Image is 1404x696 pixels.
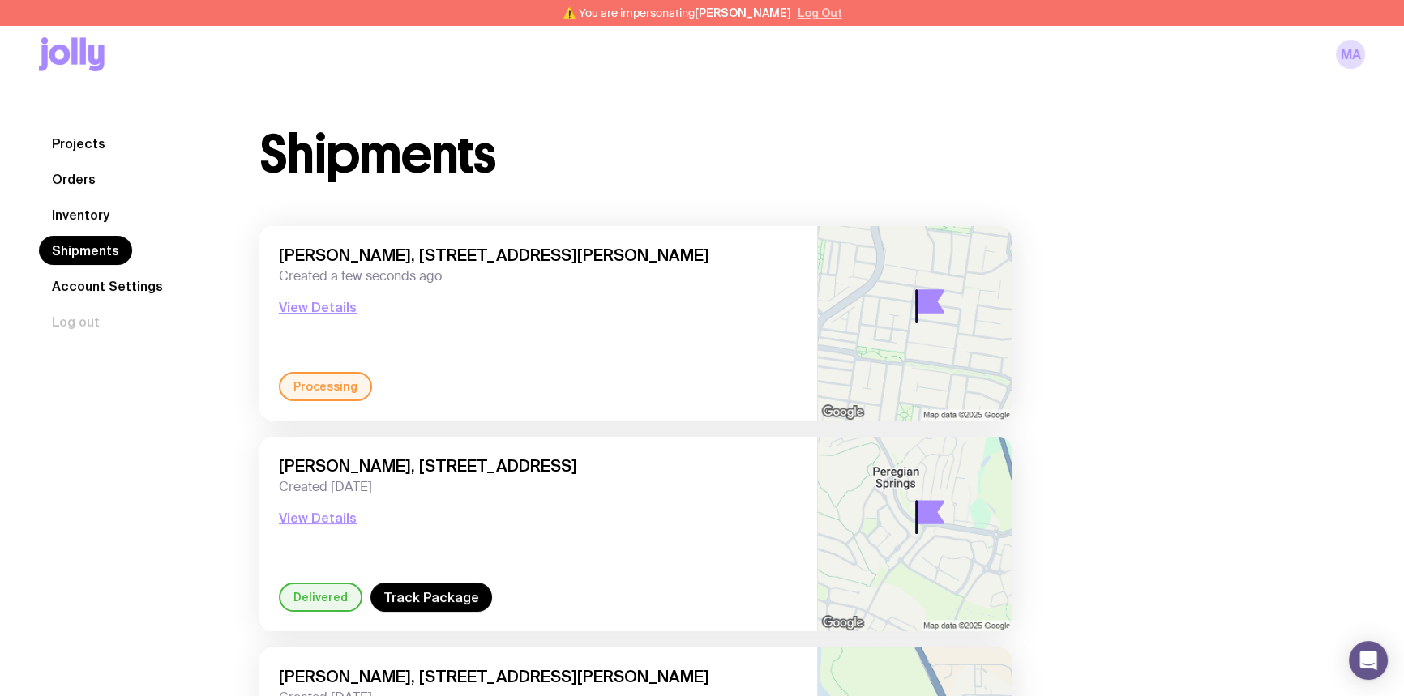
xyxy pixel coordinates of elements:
button: View Details [279,508,357,527]
button: Log out [39,307,113,336]
a: Projects [39,129,118,158]
a: Shipments [39,236,132,265]
span: Created [DATE] [279,479,798,495]
a: Orders [39,164,109,194]
img: staticmap [818,437,1012,631]
a: MA [1336,40,1365,69]
span: [PERSON_NAME], [STREET_ADDRESS][PERSON_NAME] [279,667,798,686]
div: Open Intercom Messenger [1349,641,1388,680]
span: Created a few seconds ago [279,268,798,284]
img: staticmap [818,226,1012,421]
span: [PERSON_NAME] [695,6,791,19]
a: Account Settings [39,271,176,301]
a: Track Package [370,583,492,612]
button: View Details [279,297,357,317]
h1: Shipments [259,129,495,181]
a: Inventory [39,200,122,229]
div: Delivered [279,583,362,612]
span: ⚠️ You are impersonating [563,6,791,19]
div: Processing [279,372,372,401]
span: [PERSON_NAME], [STREET_ADDRESS][PERSON_NAME] [279,246,798,265]
span: [PERSON_NAME], [STREET_ADDRESS] [279,456,798,476]
button: Log Out [798,6,842,19]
